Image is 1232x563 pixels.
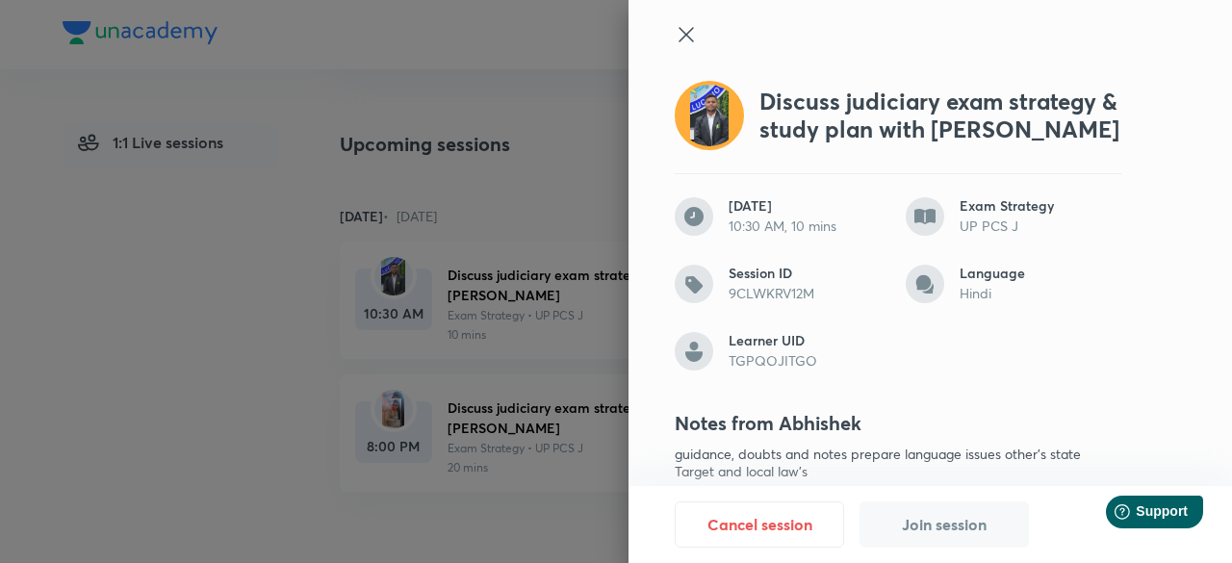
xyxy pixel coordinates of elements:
[690,85,729,146] img: 20106982843743e3a99079b756593a13.jpg
[1061,488,1211,542] iframe: Help widget launcher
[906,197,944,236] img: book
[729,218,890,235] h6: 10:30 AM, 10 mins
[675,446,1121,480] h6: guidance, doubts and notes prepare language issues other's state Target and local law's
[860,501,1029,548] button: Join session
[906,265,944,303] img: language
[759,88,1121,143] h3: Discuss judiciary exam strategy & study plan with [PERSON_NAME]
[675,197,713,236] img: clock
[675,332,713,371] img: learner
[675,409,1121,438] h4: Notes from Abhishek
[729,197,890,215] h6: [DATE]
[675,265,713,303] img: tag
[729,332,890,349] h6: Learner UID
[960,265,1121,282] h6: Language
[729,265,890,282] h6: Session ID
[675,501,844,548] button: Cancel session
[729,352,890,370] h6: TGPQOJITGO
[729,285,890,302] h6: 9CLWKRV12M
[960,197,1121,215] h6: Exam Strategy
[960,218,1121,235] h6: UP PCS J
[960,285,1121,302] h6: Hindi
